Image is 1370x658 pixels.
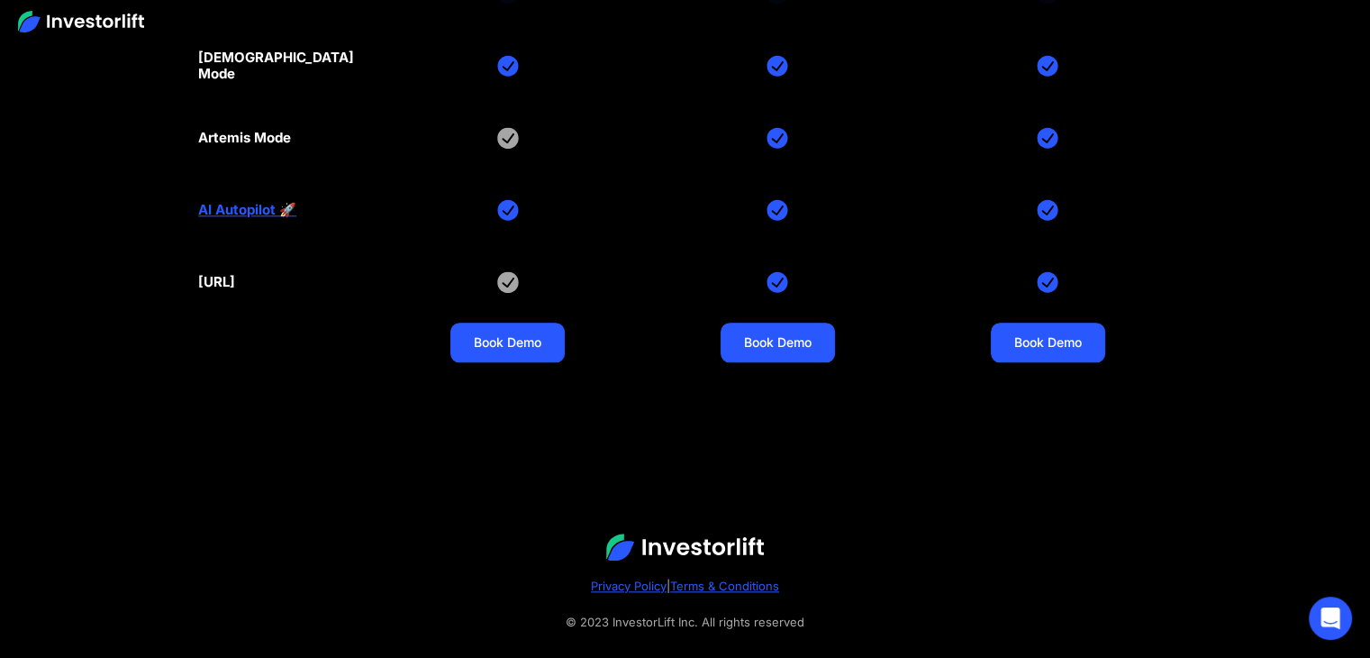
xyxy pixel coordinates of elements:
[198,130,291,146] div: Artemis Mode
[721,323,835,362] a: Book Demo
[198,202,296,218] a: AI Autopilot 🚀
[36,575,1334,597] div: |
[36,611,1334,633] div: © 2023 InvestorLift Inc. All rights reserved
[591,579,667,593] a: Privacy Policy
[670,579,779,593] a: Terms & Conditions
[198,50,362,82] div: [DEMOGRAPHIC_DATA] Mode
[1309,597,1352,640] div: Open Intercom Messenger
[450,323,565,362] a: Book Demo
[198,274,235,290] div: [URL]
[991,323,1105,362] a: Book Demo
